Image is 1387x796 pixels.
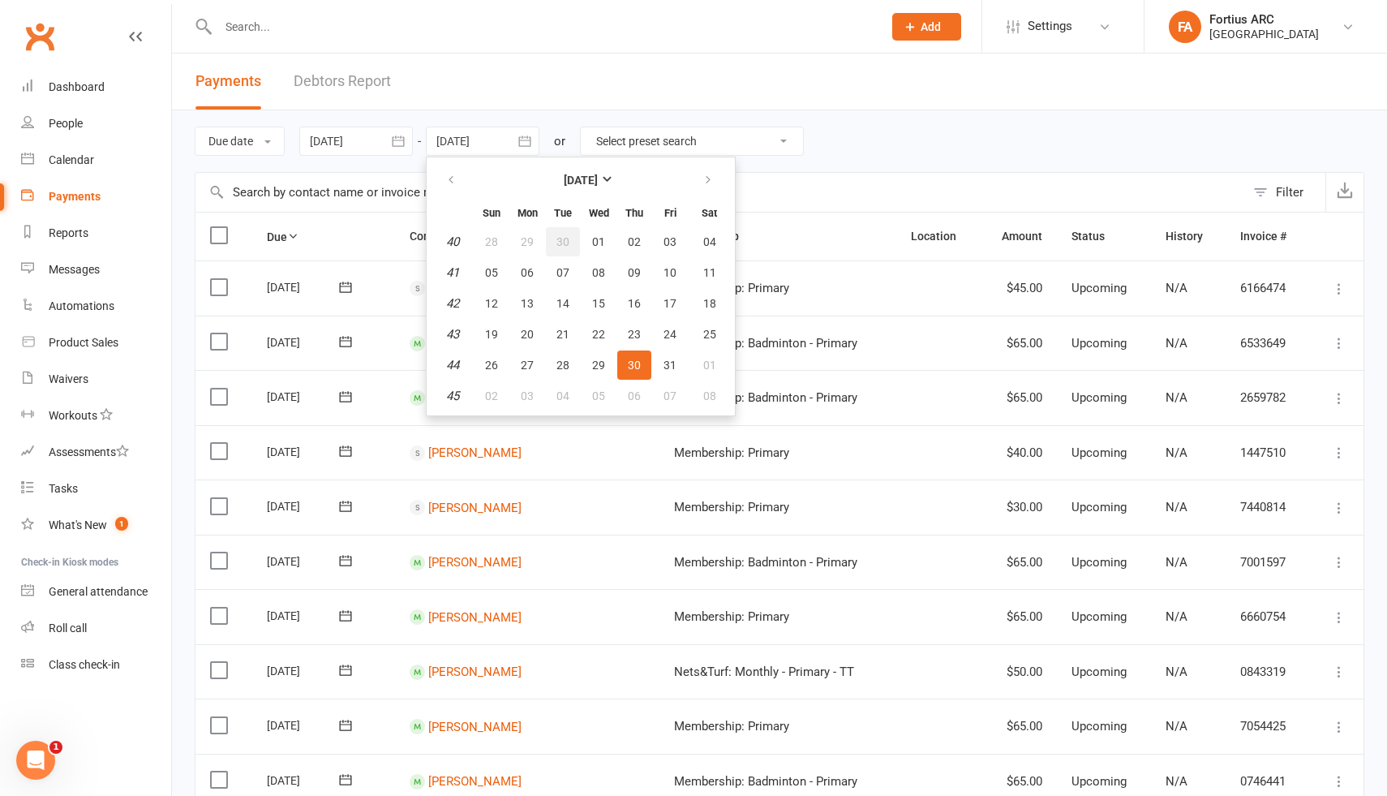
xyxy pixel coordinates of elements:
[703,389,716,402] span: 08
[395,213,659,260] th: Contact
[446,296,459,311] em: 42
[546,227,580,256] button: 30
[546,258,580,287] button: 07
[1071,719,1127,734] span: Upcoming
[674,665,854,679] span: Nets&Turf: Monthly - Primary - TT
[428,609,522,624] a: [PERSON_NAME]
[592,389,605,402] span: 05
[617,289,651,318] button: 16
[21,471,171,507] a: Tasks
[1071,500,1127,514] span: Upcoming
[980,260,1058,316] td: $45.00
[49,153,94,166] div: Calendar
[592,266,605,279] span: 08
[663,328,676,341] span: 24
[485,235,498,248] span: 28
[674,336,857,351] span: Membership: Badminton - Primary
[689,351,730,380] button: 01
[1166,555,1187,570] span: N/A
[663,389,676,402] span: 07
[21,252,171,288] a: Messages
[267,603,341,628] div: [DATE]
[1071,555,1127,570] span: Upcoming
[267,384,341,409] div: [DATE]
[546,289,580,318] button: 14
[446,234,459,249] em: 40
[49,190,101,203] div: Payments
[554,131,565,151] div: or
[582,351,616,380] button: 29
[510,258,544,287] button: 06
[1028,8,1072,45] span: Settings
[592,359,605,372] span: 29
[267,658,341,683] div: [DATE]
[267,768,341,793] div: [DATE]
[663,359,676,372] span: 31
[49,741,62,754] span: 1
[446,389,459,403] em: 45
[21,288,171,325] a: Automations
[1226,425,1310,480] td: 1447510
[267,329,341,355] div: [DATE]
[653,227,687,256] button: 03
[653,320,687,349] button: 24
[702,207,717,219] small: Saturday
[592,235,605,248] span: 01
[1209,12,1319,27] div: Fortius ARC
[980,644,1058,699] td: $50.00
[49,263,100,276] div: Messages
[653,381,687,411] button: 07
[195,54,261,110] button: Payments
[1166,665,1187,679] span: N/A
[428,445,522,460] a: [PERSON_NAME]
[510,227,544,256] button: 29
[980,316,1058,371] td: $65.00
[1166,500,1187,514] span: N/A
[546,351,580,380] button: 28
[252,213,395,260] th: Due
[980,535,1058,590] td: $65.00
[474,289,509,318] button: 12
[21,325,171,361] a: Product Sales
[267,549,341,574] div: [DATE]
[49,445,129,458] div: Assessments
[21,610,171,647] a: Roll call
[556,328,569,341] span: 21
[1226,316,1310,371] td: 6533649
[617,320,651,349] button: 23
[1166,609,1187,624] span: N/A
[428,719,522,734] a: [PERSON_NAME]
[195,127,285,156] button: Due date
[663,266,676,279] span: 10
[49,372,88,385] div: Waivers
[617,227,651,256] button: 02
[617,258,651,287] button: 09
[921,20,941,33] span: Add
[689,258,730,287] button: 11
[1071,336,1127,351] span: Upcoming
[703,235,716,248] span: 04
[21,69,171,105] a: Dashboard
[1071,281,1127,295] span: Upcoming
[1166,445,1187,460] span: N/A
[49,80,105,93] div: Dashboard
[21,361,171,398] a: Waivers
[485,297,498,310] span: 12
[564,174,598,187] strong: [DATE]
[592,328,605,341] span: 22
[674,719,789,734] span: Membership: Primary
[446,265,459,280] em: 41
[582,289,616,318] button: 15
[195,72,261,89] span: Payments
[267,712,341,738] div: [DATE]
[703,359,716,372] span: 01
[1209,27,1319,41] div: [GEOGRAPHIC_DATA]
[628,359,641,372] span: 30
[892,13,961,41] button: Add
[521,359,534,372] span: 27
[628,235,641,248] span: 02
[625,207,643,219] small: Thursday
[474,320,509,349] button: 19
[582,227,616,256] button: 01
[1166,390,1187,405] span: N/A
